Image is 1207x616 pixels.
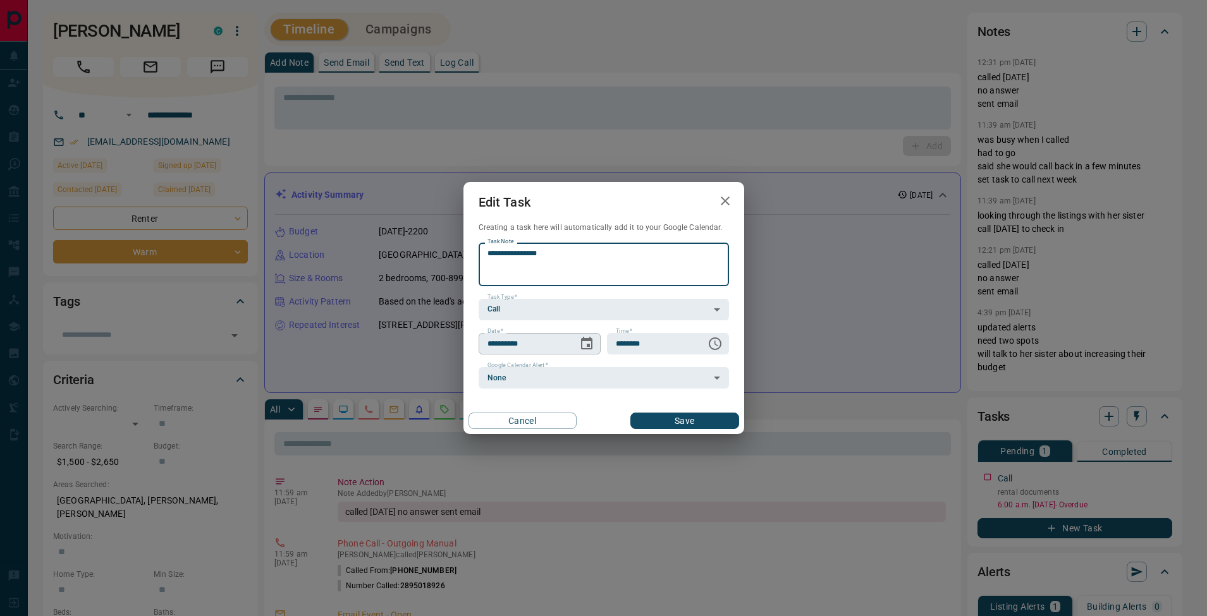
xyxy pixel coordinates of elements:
[487,293,517,301] label: Task Type
[702,331,728,356] button: Choose time, selected time is 6:00 AM
[630,413,738,429] button: Save
[479,367,729,389] div: None
[463,182,546,222] h2: Edit Task
[479,299,729,320] div: Call
[487,361,548,370] label: Google Calendar Alert
[616,327,632,335] label: Time
[487,327,503,335] label: Date
[479,222,729,233] p: Creating a task here will automatically add it to your Google Calendar.
[574,331,599,356] button: Choose date, selected date is Aug 7, 2025
[487,238,513,246] label: Task Note
[469,413,577,429] button: Cancel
